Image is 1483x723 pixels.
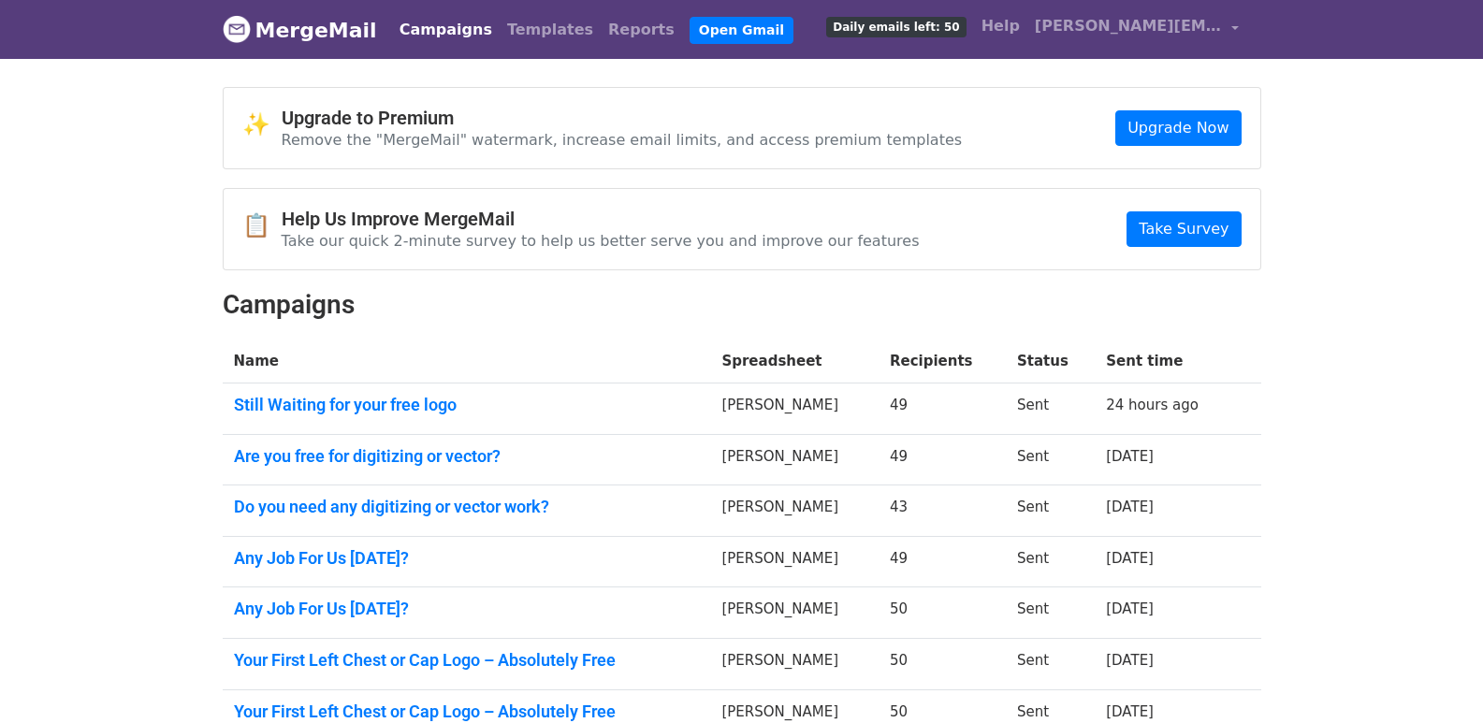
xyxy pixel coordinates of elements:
a: Still Waiting for your free logo [234,395,700,415]
td: Sent [1006,434,1095,485]
a: Campaigns [392,11,500,49]
td: [PERSON_NAME] [710,536,879,587]
th: Sent time [1095,340,1233,383]
th: Name [223,340,711,383]
a: Take Survey [1127,211,1241,247]
td: Sent [1006,536,1095,587]
td: 50 [879,639,1006,690]
h4: Help Us Improve MergeMail [282,208,920,230]
a: Do you need any digitizing or vector work? [234,497,700,517]
td: [PERSON_NAME] [710,434,879,485]
td: 43 [879,485,1006,537]
td: 49 [879,434,1006,485]
a: Open Gmail [690,17,793,44]
td: [PERSON_NAME] [710,485,879,537]
h4: Upgrade to Premium [282,107,963,129]
a: Your First Left Chest or Cap Logo – Absolutely Free [234,650,700,671]
a: [DATE] [1106,600,1154,617]
td: Sent [1006,639,1095,690]
img: MergeMail logo [223,15,251,43]
a: Any Job For Us [DATE]? [234,548,700,569]
td: Sent [1006,383,1095,435]
a: 24 hours ago [1106,397,1199,413]
td: 49 [879,383,1006,435]
h2: Campaigns [223,289,1261,321]
a: Are you free for digitizing or vector? [234,446,700,467]
a: Your First Left Chest or Cap Logo – Absolutely Free [234,701,700,722]
p: Take our quick 2-minute survey to help us better serve you and improve our features [282,231,920,251]
td: 49 [879,536,1006,587]
p: Remove the "MergeMail" watermark, increase email limits, and access premium templates [282,130,963,150]
td: 50 [879,587,1006,639]
a: Reports [601,11,682,49]
td: [PERSON_NAME] [710,639,879,690]
td: [PERSON_NAME] [710,383,879,435]
a: [DATE] [1106,652,1154,669]
a: [DATE] [1106,499,1154,515]
a: Help [974,7,1027,45]
th: Status [1006,340,1095,383]
a: [DATE] [1106,448,1154,465]
a: Any Job For Us [DATE]? [234,599,700,619]
a: [PERSON_NAME][EMAIL_ADDRESS][DOMAIN_NAME] [1027,7,1246,51]
a: Upgrade Now [1115,110,1241,146]
th: Recipients [879,340,1006,383]
td: Sent [1006,587,1095,639]
a: [DATE] [1106,703,1154,720]
span: 📋 [242,212,282,239]
th: Spreadsheet [710,340,879,383]
a: [DATE] [1106,550,1154,567]
a: Daily emails left: 50 [819,7,973,45]
a: MergeMail [223,10,377,50]
td: Sent [1006,485,1095,537]
td: [PERSON_NAME] [710,587,879,639]
span: ✨ [242,111,282,138]
a: Templates [500,11,601,49]
span: Daily emails left: 50 [826,17,966,37]
span: [PERSON_NAME][EMAIL_ADDRESS][DOMAIN_NAME] [1035,15,1222,37]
